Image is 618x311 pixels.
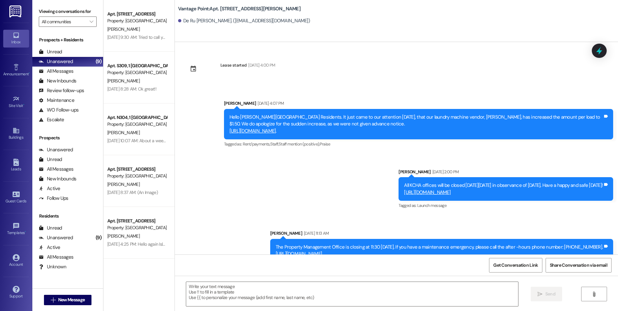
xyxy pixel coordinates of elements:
[3,220,29,238] a: Templates •
[3,93,29,111] a: Site Visit •
[32,213,103,220] div: Residents
[39,195,69,202] div: Follow Ups
[229,128,276,134] a: [URL][DOMAIN_NAME]
[546,258,612,273] button: Share Conversation via email
[3,284,29,301] a: Support
[39,58,73,65] div: Unanswered
[417,203,446,208] span: Launch message
[404,189,451,196] a: [URL][DOMAIN_NAME]
[493,262,538,269] span: Get Conversation Link
[39,244,60,251] div: Active
[39,166,73,173] div: All Messages
[3,125,29,143] a: Buildings
[107,233,140,239] span: [PERSON_NAME]
[276,244,603,258] div: The Property Management Office is closing at 11:30 [DATE]. If you have a maintenance emergency, p...
[107,86,156,92] div: [DATE] 8:28 AM: Ok great!!
[399,201,613,210] div: Tagged as:
[39,156,62,163] div: Unread
[39,185,60,192] div: Active
[39,116,64,123] div: Escalate
[545,291,555,297] span: Send
[107,78,140,84] span: [PERSON_NAME]
[279,141,320,147] span: Staff mention (positive) ,
[90,19,93,24] i: 
[256,100,284,107] div: [DATE] 4:07 PM
[9,5,23,17] img: ResiDesk Logo
[247,62,275,69] div: [DATE] 4:00 PM
[39,176,76,182] div: New Inbounds
[107,189,158,195] div: [DATE] 8:37 AM: (An Image)
[3,252,29,270] a: Account
[39,68,73,75] div: All Messages
[39,48,62,55] div: Unread
[224,139,613,149] div: Tagged as:
[107,34,284,40] div: [DATE] 9:30 AM: Tried to call you back but the call actually go through so call me when you can
[58,296,85,303] span: New Message
[591,292,596,297] i: 
[39,234,73,241] div: Unanswered
[39,97,74,104] div: Maintenance
[538,292,542,297] i: 
[178,17,310,24] div: De Ru [PERSON_NAME]. ([EMAIL_ADDRESS][DOMAIN_NAME])
[107,17,167,24] div: Property: [GEOGRAPHIC_DATA]
[39,225,62,231] div: Unread
[29,71,30,75] span: •
[107,173,167,179] div: Property: [GEOGRAPHIC_DATA]
[489,258,542,273] button: Get Conversation Link
[404,182,603,196] div: All KCHA offices will be closed [DATE][DATE] in observance of [DATE]. Have a happy and safe [DATE]!
[320,141,330,147] span: Praise
[107,218,167,224] div: Apt. [STREET_ADDRESS]
[51,297,56,303] i: 
[243,141,270,147] span: Rent/payments ,
[270,141,279,147] span: Staff ,
[32,134,103,141] div: Prospects
[39,146,73,153] div: Unanswered
[107,26,140,32] span: [PERSON_NAME]
[302,230,329,237] div: [DATE] 11:13 AM
[531,287,562,301] button: Send
[39,6,97,16] label: Viewing conversations for
[25,230,26,234] span: •
[107,69,167,76] div: Property: [GEOGRAPHIC_DATA]
[229,114,603,134] div: Hello [PERSON_NAME][GEOGRAPHIC_DATA] Residents. It just came to our attention [DATE], that our la...
[220,62,247,69] div: Lease started
[550,262,607,269] span: Share Conversation via email
[44,295,92,305] button: New Message
[107,62,167,69] div: Apt. S309, 1 [GEOGRAPHIC_DATA]
[39,87,84,94] div: Review follow-ups
[399,168,613,177] div: [PERSON_NAME]
[39,78,76,84] div: New Inbounds
[3,189,29,206] a: Guest Cards
[39,254,73,261] div: All Messages
[270,230,613,239] div: [PERSON_NAME]
[431,168,459,175] div: [DATE] 2:00 PM
[107,138,174,144] div: [DATE] 10:07 AM: About a week ago
[107,114,167,121] div: Apt. N304, 1 [GEOGRAPHIC_DATA]
[39,263,66,270] div: Unknown
[39,107,79,113] div: WO Follow-ups
[32,282,103,288] div: Past + Future Residents
[178,5,301,12] b: Vantage Point: Apt. [STREET_ADDRESS][PERSON_NAME]
[3,157,29,174] a: Leads
[107,166,167,173] div: Apt. [STREET_ADDRESS]
[107,181,140,187] span: [PERSON_NAME]
[107,130,140,135] span: [PERSON_NAME]
[224,100,613,109] div: [PERSON_NAME]
[94,57,103,67] div: (9)
[276,251,322,257] a: [URL][DOMAIN_NAME]
[107,121,167,128] div: Property: [GEOGRAPHIC_DATA]
[107,11,167,17] div: Apt. [STREET_ADDRESS]
[94,233,103,243] div: (9)
[107,224,167,231] div: Property: [GEOGRAPHIC_DATA]
[23,102,24,107] span: •
[3,30,29,47] a: Inbox
[42,16,86,27] input: All communities
[32,37,103,43] div: Prospects + Residents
